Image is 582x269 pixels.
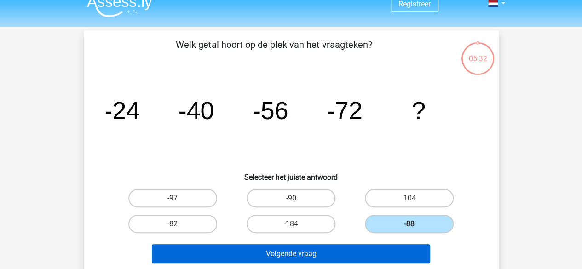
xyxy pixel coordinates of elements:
[461,41,495,64] div: 05:32
[327,97,363,124] tspan: -72
[412,97,426,124] tspan: ?
[128,189,217,207] label: -97
[128,215,217,233] label: -82
[104,97,140,124] tspan: -24
[152,244,430,263] button: Volgende vraag
[98,166,484,182] h6: Selecteer het juiste antwoord
[365,189,454,207] label: 104
[98,38,449,65] p: Welk getal hoort op de plek van het vraagteken?
[247,189,335,207] label: -90
[247,215,335,233] label: -184
[178,97,214,124] tspan: -40
[365,215,454,233] label: -88
[252,97,288,124] tspan: -56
